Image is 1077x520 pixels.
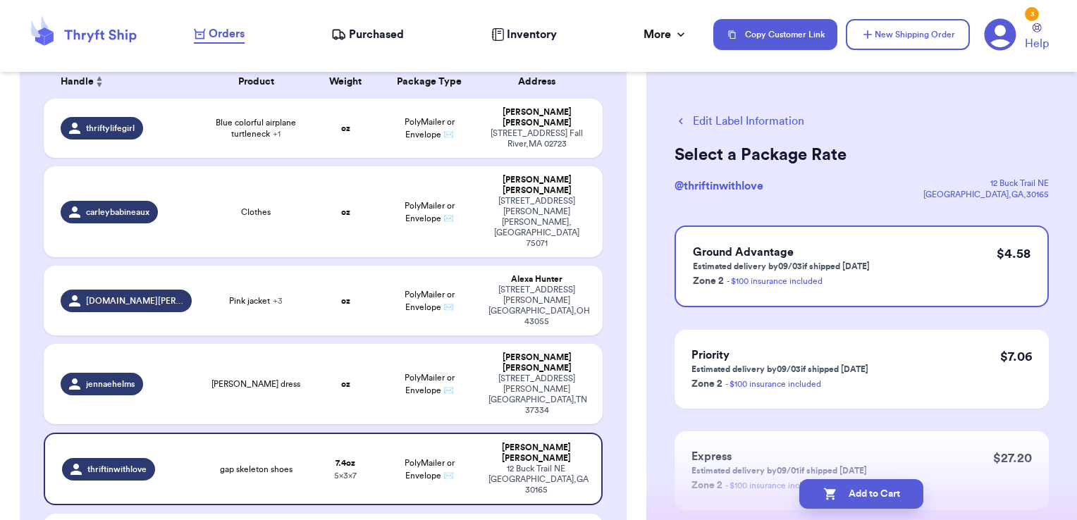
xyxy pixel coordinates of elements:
[693,247,794,258] span: Ground Advantage
[675,180,763,192] span: @ thriftinwithlove
[336,459,355,467] strong: 7.4 oz
[507,26,557,43] span: Inventory
[312,65,379,99] th: Weight
[209,25,245,42] span: Orders
[341,124,350,132] strong: oz
[1000,347,1032,366] p: $ 7.06
[691,364,868,375] p: Estimated delivery by 09/03 if shipped [DATE]
[713,19,837,50] button: Copy Customer Link
[923,178,1049,189] div: 12 Buck Trail NE
[1025,23,1049,52] a: Help
[725,380,821,388] a: - $100 insurance included
[691,349,730,361] span: Priority
[644,26,688,43] div: More
[341,297,350,305] strong: oz
[241,206,271,218] span: Clothes
[86,295,183,307] span: [DOMAIN_NAME][PERSON_NAME]
[727,277,823,285] a: - $100 insurance included
[194,25,245,44] a: Orders
[349,26,404,43] span: Purchased
[200,65,312,99] th: Product
[691,451,732,462] span: Express
[61,75,94,89] span: Handle
[405,290,455,311] span: PolyMailer or Envelope ✉️
[480,65,603,99] th: Address
[675,144,1049,166] h2: Select a Package Rate
[209,117,304,140] span: Blue colorful airplane turtleneck
[273,297,283,305] span: + 3
[229,295,283,307] span: Pink jacket
[1025,35,1049,52] span: Help
[984,18,1016,51] a: 3
[273,130,281,138] span: + 1
[86,206,149,218] span: carleybabineaux
[997,244,1030,264] p: $ 4.58
[94,73,105,90] button: Sort ascending
[846,19,970,50] button: New Shipping Order
[220,464,293,475] span: gap skeleton shoes
[491,26,557,43] a: Inventory
[341,208,350,216] strong: oz
[488,352,586,373] div: [PERSON_NAME] [PERSON_NAME]
[488,464,585,495] div: 12 Buck Trail NE [GEOGRAPHIC_DATA] , GA 30165
[693,276,724,286] span: Zone 2
[341,380,350,388] strong: oz
[331,26,404,43] a: Purchased
[488,128,586,149] div: [STREET_ADDRESS] Fall River , MA 02723
[691,379,722,389] span: Zone 2
[1025,7,1039,21] div: 3
[86,378,135,390] span: jennaehelms
[87,464,147,475] span: thriftinwithlove
[993,448,1032,468] p: $ 27.20
[334,471,357,480] span: 5 x 3 x 7
[799,479,923,509] button: Add to Cart
[488,285,586,327] div: [STREET_ADDRESS][PERSON_NAME] [GEOGRAPHIC_DATA] , OH 43055
[693,261,870,272] p: Estimated delivery by 09/03 if shipped [DATE]
[211,378,300,390] span: [PERSON_NAME] dress
[405,202,455,223] span: PolyMailer or Envelope ✉️
[86,123,135,134] span: thriftylifegirl
[488,373,586,416] div: [STREET_ADDRESS][PERSON_NAME] [GEOGRAPHIC_DATA] , TN 37334
[488,107,586,128] div: [PERSON_NAME] [PERSON_NAME]
[488,196,586,249] div: [STREET_ADDRESS][PERSON_NAME] [PERSON_NAME] , [GEOGRAPHIC_DATA] 75071
[923,189,1049,200] div: [GEOGRAPHIC_DATA] , GA , 30165
[691,465,867,476] p: Estimated delivery by 09/01 if shipped [DATE]
[379,65,480,99] th: Package Type
[488,274,586,285] div: Alexa Hunter
[405,373,455,395] span: PolyMailer or Envelope ✉️
[488,442,585,464] div: [PERSON_NAME] [PERSON_NAME]
[405,459,455,480] span: PolyMailer or Envelope ✉️
[405,118,455,139] span: PolyMailer or Envelope ✉️
[675,113,804,130] button: Edit Label Information
[488,175,586,196] div: [PERSON_NAME] [PERSON_NAME]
